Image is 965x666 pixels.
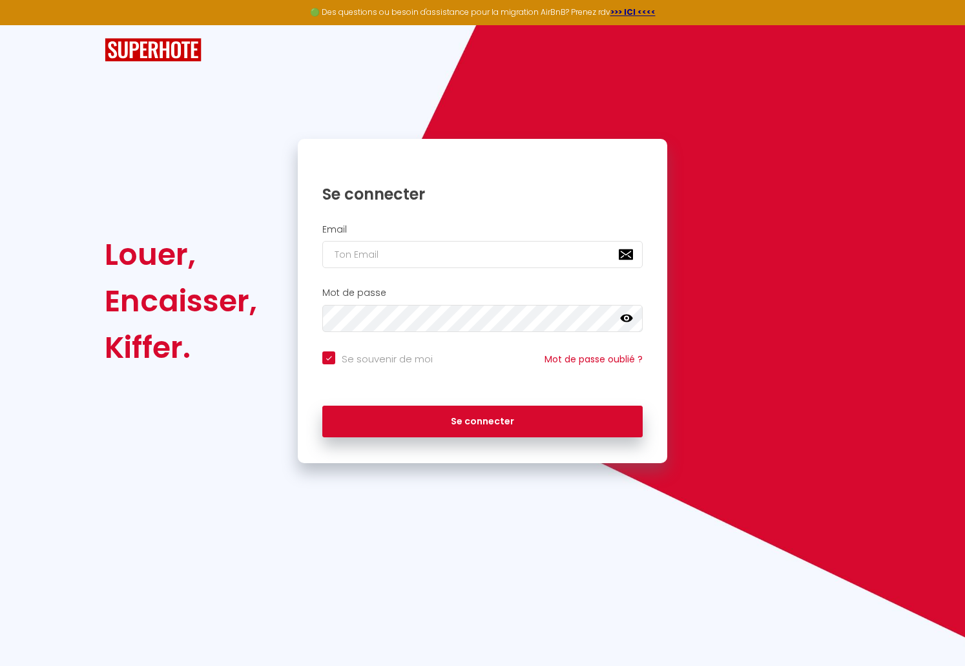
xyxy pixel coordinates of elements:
[105,324,257,371] div: Kiffer.
[105,231,257,278] div: Louer,
[322,406,643,438] button: Se connecter
[545,353,643,366] a: Mot de passe oublié ?
[322,287,643,298] h2: Mot de passe
[322,184,643,204] h1: Se connecter
[105,278,257,324] div: Encaisser,
[610,6,656,17] a: >>> ICI <<<<
[322,241,643,268] input: Ton Email
[322,224,643,235] h2: Email
[105,38,202,62] img: SuperHote logo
